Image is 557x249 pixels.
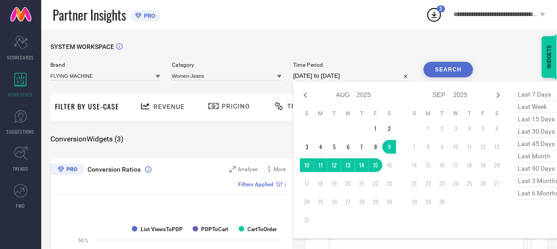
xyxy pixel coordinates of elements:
span: WORKSPACE [8,91,33,98]
text: List ViewsToPDP [141,226,183,233]
td: Fri Sep 19 2025 [476,158,490,172]
td: Sat Sep 06 2025 [490,122,504,135]
div: Next month [493,90,504,101]
td: Sat Sep 27 2025 [490,177,504,190]
td: Mon Aug 18 2025 [314,177,328,190]
td: Tue Aug 19 2025 [328,177,341,190]
td: Sun Sep 28 2025 [408,195,421,209]
td: Wed Aug 27 2025 [341,195,355,209]
td: Mon Aug 04 2025 [314,140,328,154]
span: Partner Insights [53,5,126,24]
td: Thu Sep 18 2025 [463,158,476,172]
td: Fri Aug 29 2025 [369,195,382,209]
button: Search [424,62,473,77]
th: Monday [421,110,435,117]
span: SUGGESTIONS [7,128,35,135]
td: Mon Aug 25 2025 [314,195,328,209]
th: Thursday [355,110,369,117]
td: Mon Sep 29 2025 [421,195,435,209]
th: Friday [369,110,382,117]
span: Category [172,62,282,68]
td: Tue Aug 05 2025 [328,140,341,154]
th: Tuesday [328,110,341,117]
span: Revenue [153,103,185,110]
td: Sun Sep 14 2025 [408,158,421,172]
span: Filter By Use-Case [55,101,119,112]
td: Wed Sep 10 2025 [449,140,463,154]
td: Fri Sep 26 2025 [476,177,490,190]
td: Wed Aug 20 2025 [341,177,355,190]
td: Wed Sep 17 2025 [449,158,463,172]
td: Fri Aug 01 2025 [369,122,382,135]
span: SYSTEM WORKSPACE [50,43,114,50]
td: Sun Aug 31 2025 [300,213,314,227]
th: Sunday [300,110,314,117]
td: Tue Sep 16 2025 [435,158,449,172]
td: Sat Aug 02 2025 [382,122,396,135]
text: 50 % [78,238,88,243]
th: Friday [476,110,490,117]
td: Sat Aug 16 2025 [382,158,396,172]
span: More [274,166,286,173]
td: Sat Aug 30 2025 [382,195,396,209]
td: Sun Sep 07 2025 [408,140,421,154]
td: Fri Sep 05 2025 [476,122,490,135]
span: Analyse [238,166,258,173]
div: Previous month [300,90,311,101]
div: Open download list [426,6,442,23]
td: Sun Aug 17 2025 [300,177,314,190]
text: CartToOrder [247,226,277,233]
th: Saturday [382,110,396,117]
td: Thu Sep 04 2025 [463,122,476,135]
td: Sun Sep 21 2025 [408,177,421,190]
div: Premium [50,163,84,177]
td: Fri Sep 12 2025 [476,140,490,154]
td: Fri Aug 22 2025 [369,177,382,190]
td: Mon Sep 08 2025 [421,140,435,154]
th: Wednesday [449,110,463,117]
td: Thu Aug 28 2025 [355,195,369,209]
td: Wed Sep 24 2025 [449,177,463,190]
td: Sat Aug 09 2025 [382,140,396,154]
input: Select time period [293,70,412,81]
td: Fri Aug 15 2025 [369,158,382,172]
span: Time Period [293,62,412,68]
th: Tuesday [435,110,449,117]
th: Wednesday [341,110,355,117]
td: Tue Aug 26 2025 [328,195,341,209]
td: Sat Aug 23 2025 [382,177,396,190]
td: Thu Aug 07 2025 [355,140,369,154]
th: Sunday [408,110,421,117]
td: Tue Aug 12 2025 [328,158,341,172]
span: PRO [142,12,155,19]
td: Thu Sep 25 2025 [463,177,476,190]
td: Fri Aug 08 2025 [369,140,382,154]
span: Conversion Ratios [87,166,141,173]
td: Sun Aug 10 2025 [300,158,314,172]
span: | [285,181,286,188]
svg: Zoom [229,166,236,173]
td: Mon Sep 01 2025 [421,122,435,135]
td: Tue Sep 30 2025 [435,195,449,209]
span: Brand [50,62,160,68]
td: Wed Aug 13 2025 [341,158,355,172]
td: Tue Sep 09 2025 [435,140,449,154]
td: Sun Aug 24 2025 [300,195,314,209]
td: Mon Sep 22 2025 [421,177,435,190]
td: Sun Aug 03 2025 [300,140,314,154]
th: Monday [314,110,328,117]
span: FWD [16,202,25,209]
span: Traffic [287,103,316,110]
td: Sat Sep 20 2025 [490,158,504,172]
td: Wed Sep 03 2025 [449,122,463,135]
span: Conversion Widgets ( 3 ) [50,135,124,144]
td: Thu Sep 11 2025 [463,140,476,154]
span: 2 [440,6,442,12]
td: Tue Sep 02 2025 [435,122,449,135]
td: Wed Aug 06 2025 [341,140,355,154]
span: SCORECARDS [7,54,34,61]
td: Tue Sep 23 2025 [435,177,449,190]
td: Thu Aug 14 2025 [355,158,369,172]
text: PDPToCart [202,226,229,233]
td: Mon Aug 11 2025 [314,158,328,172]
